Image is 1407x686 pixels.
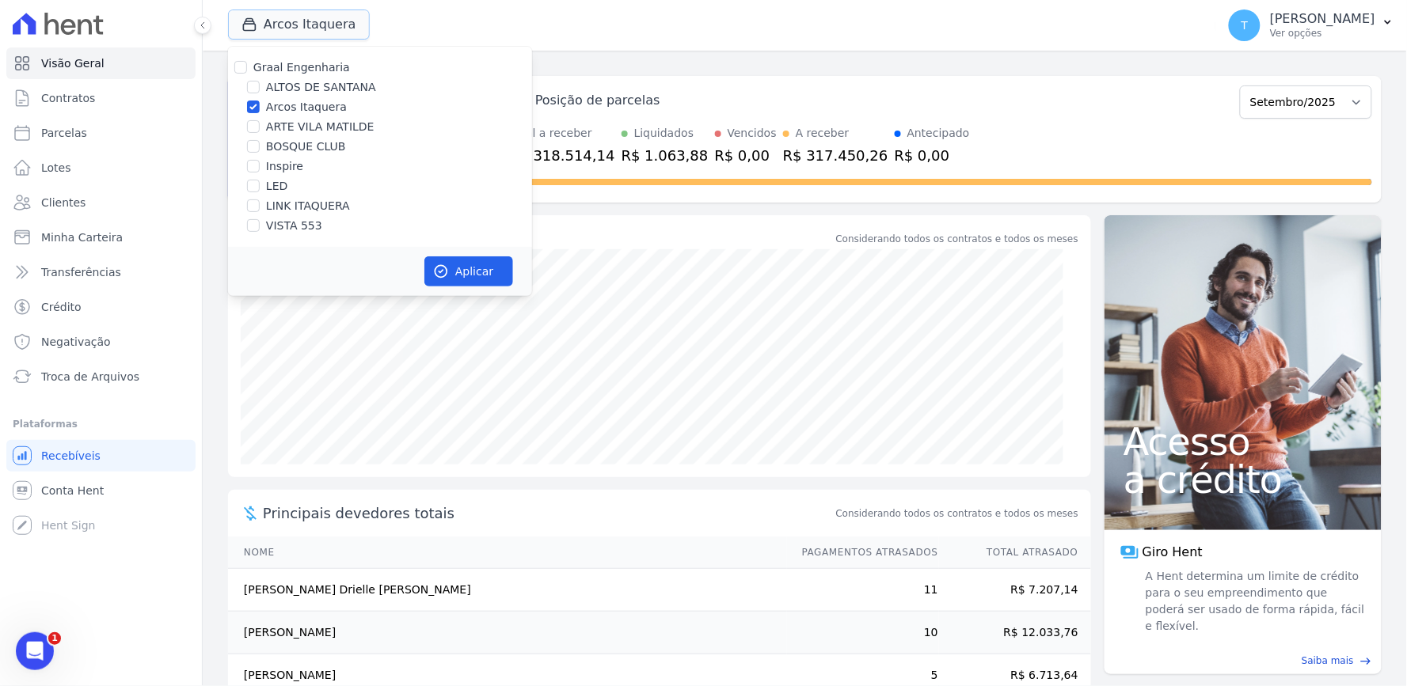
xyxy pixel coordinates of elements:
span: Visão Geral [41,55,105,71]
div: Total a receber [510,125,615,142]
a: Crédito [6,291,196,323]
span: east [1360,655,1372,667]
span: Clientes [41,195,86,210]
td: [PERSON_NAME] [228,612,787,654]
a: Clientes [6,187,196,218]
button: Aplicar [424,256,513,286]
div: Posição de parcelas [535,91,660,110]
div: Plataformas [13,415,189,434]
span: Troca de Arquivos [41,369,139,385]
span: Acesso [1124,423,1363,460]
div: Antecipado [907,125,970,142]
div: R$ 0,00 [895,145,970,166]
div: Vencidos [728,125,777,142]
div: R$ 318.514,14 [510,145,615,166]
button: T [PERSON_NAME] Ver opções [1216,3,1407,47]
a: Negativação [6,326,196,358]
a: Recebíveis [6,440,196,472]
iframe: Intercom live chat [16,632,54,670]
td: [PERSON_NAME] Drielle [PERSON_NAME] [228,569,787,612]
a: Parcelas [6,117,196,149]
th: Nome [228,536,787,569]
span: a crédito [1124,460,1363,498]
span: Negativação [41,334,111,350]
a: Troca de Arquivos [6,361,196,392]
td: 11 [787,569,939,612]
span: Giro Hent [1143,543,1203,562]
span: Recebíveis [41,448,101,464]
a: Saiba mais east [1114,654,1372,668]
span: Crédito [41,299,82,315]
span: Principais devedores totais [263,502,833,524]
a: Conta Hent [6,475,196,506]
label: LINK ITAQUERA [266,198,350,214]
span: Parcelas [41,125,87,141]
label: Graal Engenharia [253,61,350,74]
label: VISTA 553 [266,218,322,234]
span: T [1242,20,1249,31]
div: Considerando todos os contratos e todos os meses [836,232,1078,246]
label: Inspire [266,158,303,175]
a: Visão Geral [6,47,196,79]
span: Considerando todos os contratos e todos os meses [836,506,1078,521]
td: R$ 12.033,76 [939,612,1091,654]
div: Saldo devedor total [263,228,833,249]
p: Ver opções [1270,27,1375,40]
span: 1 [48,632,61,645]
label: LED [266,178,287,195]
a: Minha Carteira [6,222,196,253]
span: Contratos [41,90,95,106]
span: Conta Hent [41,483,104,498]
th: Pagamentos Atrasados [787,536,939,569]
a: Transferências [6,256,196,288]
div: R$ 1.063,88 [622,145,709,166]
td: 10 [787,612,939,654]
div: R$ 317.450,26 [783,145,888,166]
td: R$ 7.207,14 [939,569,1091,612]
div: Liquidados [634,125,694,142]
span: Lotes [41,160,71,176]
th: Total Atrasado [939,536,1091,569]
label: Arcos Itaquera [266,99,347,116]
label: BOSQUE CLUB [266,138,346,155]
label: ARTE VILA MATILDE [266,119,375,135]
div: A receber [796,125,850,142]
a: Lotes [6,152,196,184]
label: ALTOS DE SANTANA [266,79,376,96]
span: A Hent determina um limite de crédito para o seu empreendimento que poderá ser usado de forma ráp... [1143,568,1366,635]
p: [PERSON_NAME] [1270,11,1375,27]
span: Saiba mais [1302,654,1354,668]
span: Minha Carteira [41,229,123,245]
div: R$ 0,00 [715,145,777,166]
button: Arcos Itaquera [228,9,370,40]
a: Contratos [6,82,196,114]
span: Transferências [41,264,121,280]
